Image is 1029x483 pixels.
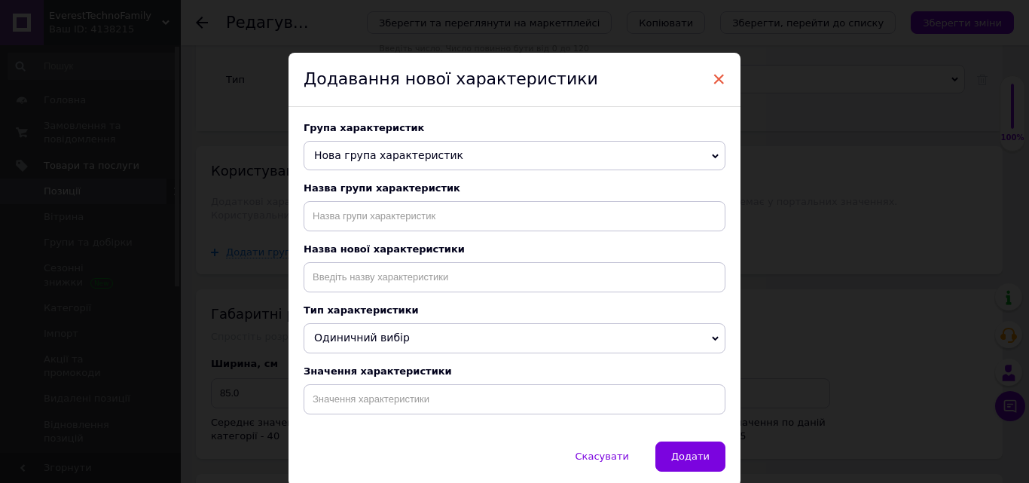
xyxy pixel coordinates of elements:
span: Додати [671,451,710,462]
button: Додати [655,442,725,472]
input: Назва групи характеристик [304,201,725,231]
div: Назва групи характеристик [304,182,725,194]
div: Група характеристик [304,122,725,133]
span: Нова група характеристик [314,149,463,161]
div: Додавання нової характеристики [289,53,740,107]
div: Тип характеристики [304,304,725,316]
span: × [712,66,725,92]
button: Скасувати [560,442,645,472]
div: Назва нової характеристики [304,243,725,255]
span: Одиничний вибір [314,332,410,344]
span: Скасувати [576,451,629,462]
div: Значення характеристики [304,365,725,377]
input: Введіть назву характеристики [304,262,725,292]
input: Значення характеристики [304,384,725,414]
